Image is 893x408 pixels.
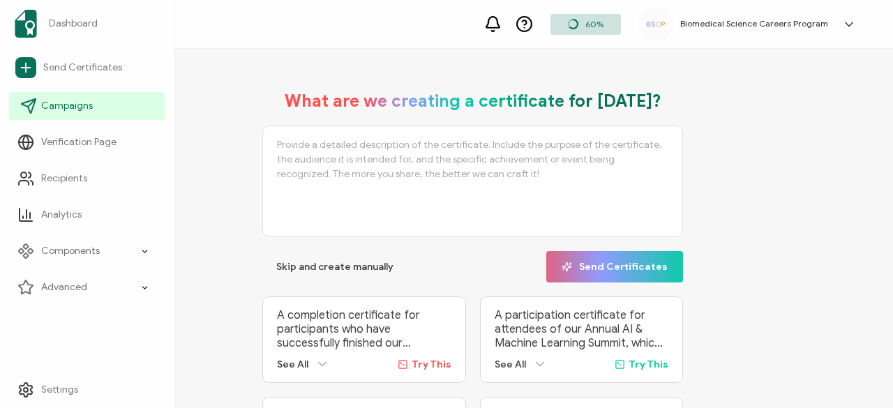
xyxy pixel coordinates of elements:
img: 3b6ce6ee-775d-4489-bad1-90370692108e.png [645,20,666,28]
span: Skip and create manually [276,262,393,272]
span: Send Certificates [562,262,668,272]
button: Send Certificates [546,251,683,282]
span: Recipients [41,172,87,186]
span: Components [41,244,100,258]
h1: What are we creating a certificate for [DATE]? [285,91,661,112]
a: Verification Page [9,128,165,156]
span: Try This [629,358,668,370]
span: Analytics [41,208,82,222]
span: See All [277,358,308,370]
span: Settings [41,383,78,397]
span: Verification Page [41,135,117,149]
h5: Biomedical Science Careers Program [680,19,828,29]
a: Campaigns [9,92,165,120]
span: 60% [585,19,603,29]
p: A participation certificate for attendees of our Annual AI & Machine Learning Summit, which broug... [495,308,669,350]
a: Settings [9,376,165,404]
a: Dashboard [9,4,165,43]
button: Skip and create manually [262,251,407,282]
a: Recipients [9,165,165,192]
a: Analytics [9,201,165,229]
p: A completion certificate for participants who have successfully finished our ‘Advanced Digital Ma... [277,308,451,350]
span: Send Certificates [43,61,122,75]
span: See All [495,358,526,370]
span: Advanced [41,280,87,294]
a: Send Certificates [9,52,165,84]
span: Dashboard [49,17,98,31]
img: sertifier-logomark-colored.svg [15,10,37,38]
span: Try This [412,358,451,370]
span: Campaigns [41,99,93,113]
